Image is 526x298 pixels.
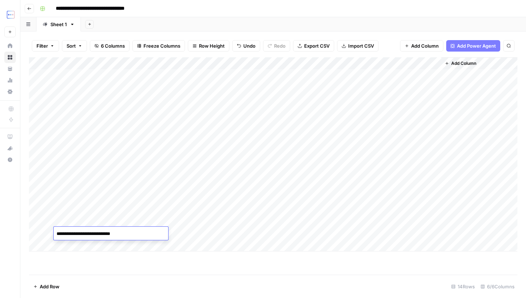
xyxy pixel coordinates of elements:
[446,40,500,52] button: Add Power Agent
[442,59,479,68] button: Add Column
[40,283,59,290] span: Add Row
[143,42,180,49] span: Freeze Columns
[90,40,130,52] button: 6 Columns
[451,60,476,67] span: Add Column
[36,42,48,49] span: Filter
[478,281,517,292] div: 6/6 Columns
[4,52,16,63] a: Browse
[348,42,374,49] span: Import CSV
[4,74,16,86] a: Usage
[4,8,17,21] img: TripleDart Logo
[36,17,81,32] a: Sheet 1
[62,40,87,52] button: Sort
[67,42,76,49] span: Sort
[29,281,64,292] button: Add Row
[5,143,15,154] div: What's new?
[243,42,255,49] span: Undo
[293,40,334,52] button: Export CSV
[4,86,16,97] a: Settings
[411,42,439,49] span: Add Column
[188,40,229,52] button: Row Height
[4,6,16,24] button: Workspace: TripleDart
[263,40,290,52] button: Redo
[448,281,478,292] div: 14 Rows
[457,42,496,49] span: Add Power Agent
[4,40,16,52] a: Home
[50,21,67,28] div: Sheet 1
[337,40,379,52] button: Import CSV
[32,40,59,52] button: Filter
[232,40,260,52] button: Undo
[274,42,286,49] span: Redo
[304,42,330,49] span: Export CSV
[4,131,16,143] a: AirOps Academy
[400,40,443,52] button: Add Column
[4,63,16,74] a: Your Data
[101,42,125,49] span: 6 Columns
[4,143,16,154] button: What's new?
[4,154,16,165] button: Help + Support
[132,40,185,52] button: Freeze Columns
[199,42,225,49] span: Row Height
